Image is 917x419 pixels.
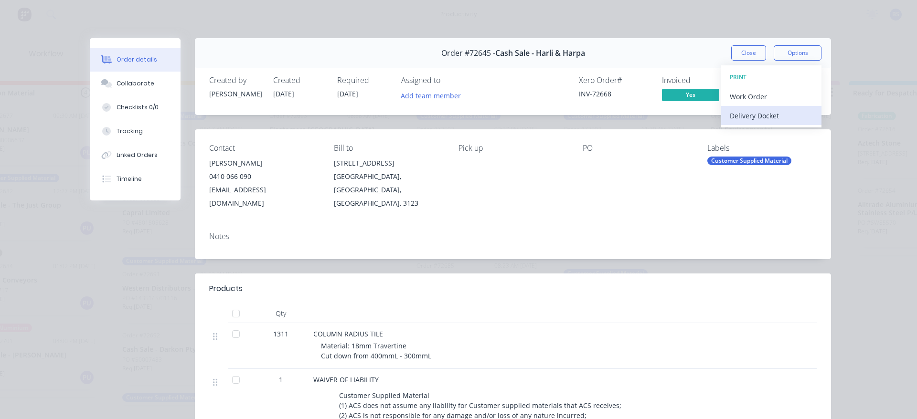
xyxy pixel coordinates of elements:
span: 1311 [273,329,288,339]
span: [DATE] [273,89,294,98]
span: Yes [662,89,719,101]
div: [STREET_ADDRESS][GEOGRAPHIC_DATA], [GEOGRAPHIC_DATA], [GEOGRAPHIC_DATA], 3123 [334,157,443,210]
div: Tracking [117,127,143,136]
div: Qty [252,304,309,323]
button: Collaborate [90,72,181,95]
div: Contact [209,144,319,153]
button: Work Order [721,87,821,106]
button: Add team member [396,89,466,102]
div: Linked Orders [117,151,158,159]
div: [GEOGRAPHIC_DATA], [GEOGRAPHIC_DATA], [GEOGRAPHIC_DATA], 3123 [334,170,443,210]
div: [PERSON_NAME]0410 066 090[EMAIL_ADDRESS][DOMAIN_NAME] [209,157,319,210]
span: Order #72645 - [441,49,495,58]
div: PRINT [730,71,813,84]
button: Order details [90,48,181,72]
div: Pick up [458,144,568,153]
div: [STREET_ADDRESS] [334,157,443,170]
div: Delivery Docket [730,109,813,123]
div: Created [273,76,326,85]
span: Material: 18mm Travertine Cut down from 400mmL - 300mmL [321,341,431,360]
div: Checklists 0/0 [117,103,159,112]
button: Options [774,45,821,61]
div: [PERSON_NAME] [209,157,319,170]
div: Timeline [117,175,142,183]
span: WAIVER OF LIABILITY [313,375,379,384]
div: Order details [117,55,157,64]
div: Collaborate [117,79,154,88]
button: Add team member [401,89,466,102]
div: Products [209,283,243,294]
div: INV-72668 [579,89,650,99]
button: PRINT [721,68,821,87]
span: 1 [279,375,283,385]
div: Work Order [730,90,813,104]
div: Customer Supplied Material [707,157,791,165]
div: [PERSON_NAME] [209,89,262,99]
button: Timeline [90,167,181,191]
div: Bill to [334,144,443,153]
div: Labels [707,144,817,153]
div: [EMAIL_ADDRESS][DOMAIN_NAME] [209,183,319,210]
div: PO [583,144,692,153]
div: Assigned to [401,76,497,85]
div: Required [337,76,390,85]
span: Cash Sale - Harli & Harpa [495,49,585,58]
button: Linked Orders [90,143,181,167]
div: Created by [209,76,262,85]
div: Xero Order # [579,76,650,85]
button: Tracking [90,119,181,143]
button: Close [731,45,766,61]
span: COLUMN RADIUS TILE [313,329,383,338]
button: Checklists 0/0 [90,95,181,119]
div: 0410 066 090 [209,170,319,183]
span: [DATE] [337,89,358,98]
div: Notes [209,232,817,241]
div: Invoiced [662,76,734,85]
button: Delivery Docket [721,106,821,125]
